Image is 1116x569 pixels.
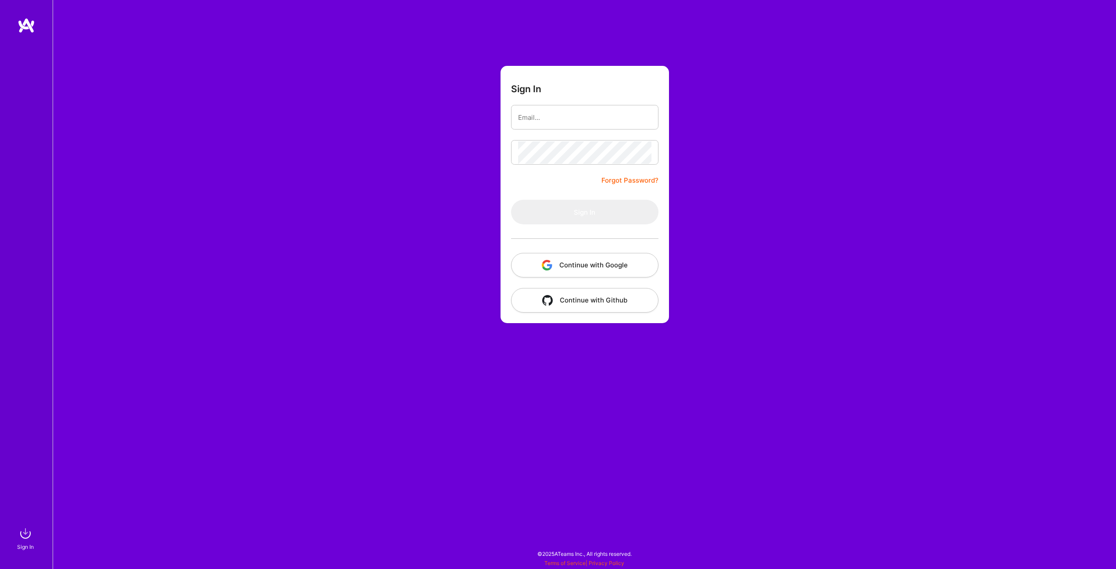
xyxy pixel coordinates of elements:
[544,560,624,566] span: |
[511,253,658,277] button: Continue with Google
[601,175,658,186] a: Forgot Password?
[18,525,34,551] a: sign inSign In
[511,200,658,224] button: Sign In
[17,542,34,551] div: Sign In
[53,543,1116,565] div: © 2025 ATeams Inc., All rights reserved.
[542,260,552,270] img: icon
[589,560,624,566] a: Privacy Policy
[542,295,553,306] img: icon
[511,83,541,94] h3: Sign In
[518,106,651,129] input: Email...
[17,525,34,542] img: sign in
[511,288,658,313] button: Continue with Github
[18,18,35,33] img: logo
[544,560,586,566] a: Terms of Service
